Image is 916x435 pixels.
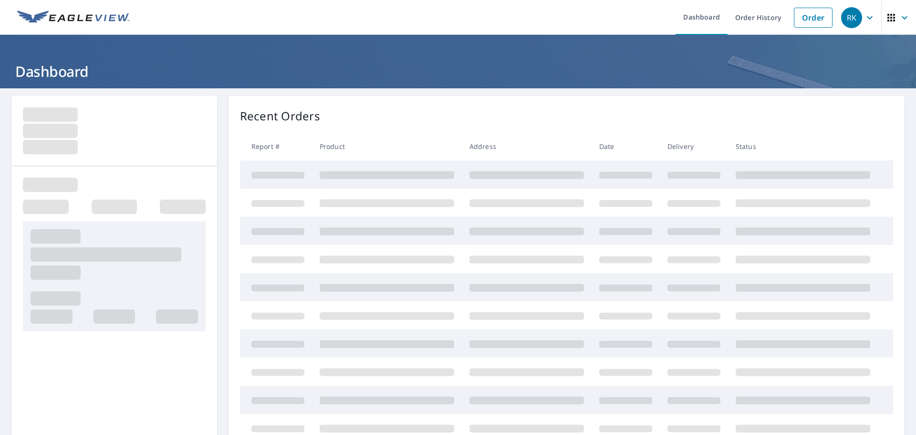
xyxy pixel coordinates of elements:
[17,11,130,25] img: EV Logo
[841,7,862,28] div: RK
[660,132,728,160] th: Delivery
[240,107,320,125] p: Recent Orders
[794,8,833,28] a: Order
[592,132,660,160] th: Date
[240,132,312,160] th: Report #
[462,132,592,160] th: Address
[11,62,905,81] h1: Dashboard
[728,132,878,160] th: Status
[312,132,462,160] th: Product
